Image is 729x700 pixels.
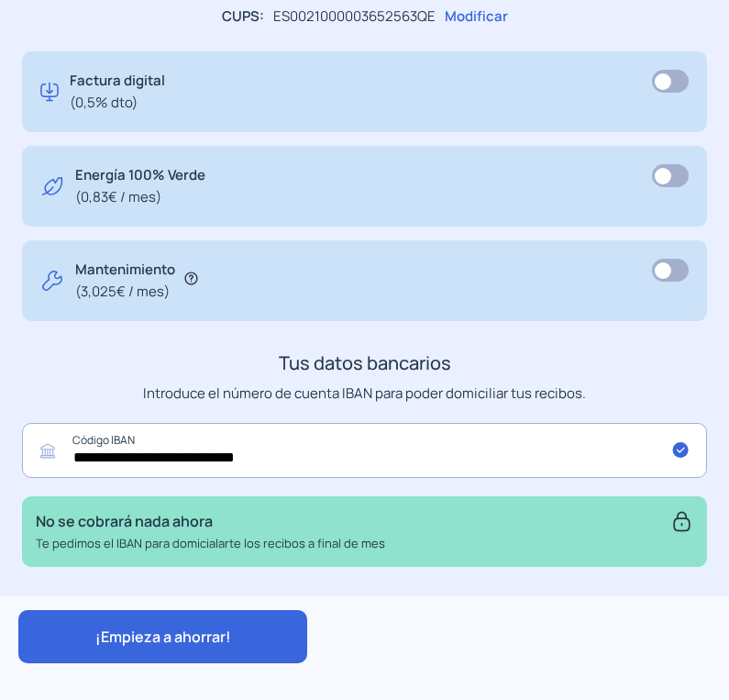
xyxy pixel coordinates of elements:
[445,6,508,28] p: Modificar
[36,510,385,534] p: No se cobrará nada ahora
[36,534,385,553] p: Te pedimos el IBAN para domicialarte los recibos a final de mes
[40,164,64,208] img: energy-green.svg
[22,383,707,405] p: Introduce el número de cuenta IBAN para poder domiciliar tus recibos.
[75,186,205,208] span: (0,83€ / mes)
[40,70,59,114] img: digital-invoice.svg
[273,6,436,28] p: ES0021000003652563QE
[40,259,64,303] img: tool.svg
[75,281,175,303] span: (3,025€ / mes)
[70,70,165,114] p: Factura digital
[95,627,231,647] span: ¡Empieza a ahorrar!
[75,164,205,208] p: Energía 100% Verde
[22,349,707,378] h3: Tus datos bancarios
[75,259,175,303] p: Mantenimiento
[222,6,264,28] p: CUPS:
[70,92,165,114] span: (0,5% dto)
[18,610,307,663] button: ¡Empieza a ahorrar!
[670,510,693,533] img: secure.svg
